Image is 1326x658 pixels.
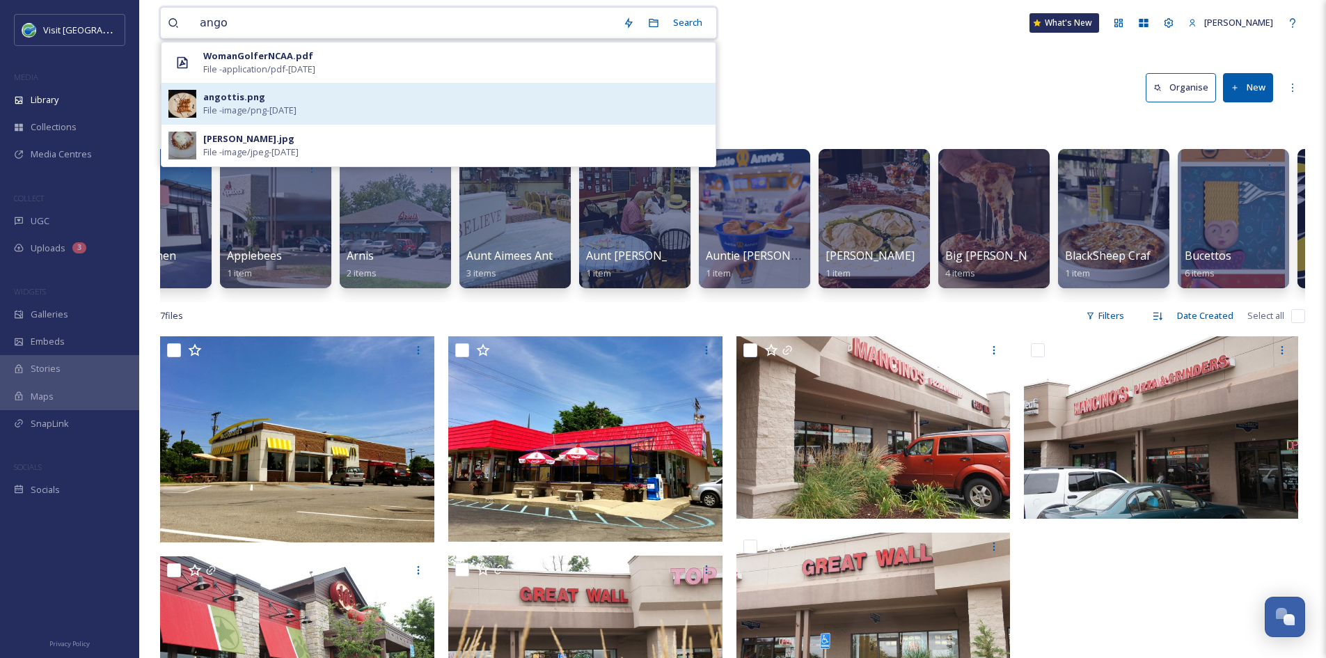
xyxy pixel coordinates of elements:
[1223,73,1273,102] button: New
[14,72,38,82] span: MEDIA
[14,462,42,472] span: SOCIALS
[466,267,496,279] span: 3 items
[203,63,315,76] span: File - application/pdf - [DATE]
[1185,267,1215,279] span: 6 items
[1181,9,1280,36] a: [PERSON_NAME]
[31,362,61,375] span: Stories
[706,248,839,263] span: Auntie [PERSON_NAME]’s
[1065,267,1090,279] span: 1 item
[945,248,1183,263] span: Big [PERSON_NAME] at [GEOGRAPHIC_DATA]
[203,146,299,159] span: File - image/jpeg - [DATE]
[1146,73,1223,102] a: Organise
[31,308,68,321] span: Galleries
[203,132,294,146] div: [PERSON_NAME].jpg
[14,286,46,297] span: WIDGETS
[1146,73,1216,102] button: Organise
[706,267,731,279] span: 1 item
[1265,597,1305,637] button: Open Chat
[22,23,36,37] img: cvctwitlogo_400x400.jpg
[31,148,92,161] span: Media Centres
[826,267,851,279] span: 1 item
[43,23,200,36] span: Visit [GEOGRAPHIC_DATA] [US_STATE]
[826,249,915,279] a: [PERSON_NAME]1 item
[1065,248,1245,263] span: BlackSheep Craft Pizza & Cocktails
[168,132,196,159] img: 6befe018-4b8b-4a4f-8234-2fd125d9bcb6.jpg
[736,336,1011,519] img: DSC08479.JPG
[72,242,86,253] div: 3
[347,248,374,263] span: Arnis
[160,336,434,542] img: IMG_9310.JPG
[203,49,313,63] div: WomanGolferNCAA.pdf
[1029,13,1099,33] a: What's New
[31,93,58,107] span: Library
[31,390,54,403] span: Maps
[347,267,377,279] span: 2 items
[49,639,90,648] span: Privacy Policy
[31,335,65,348] span: Embeds
[448,336,723,542] img: IMG_9308.JPG
[586,248,703,263] span: Aunt [PERSON_NAME]
[203,91,265,104] div: angottis.png
[31,417,69,430] span: SnapLink
[586,249,703,279] a: Aunt [PERSON_NAME]1 item
[347,249,377,279] a: Arnis2 items
[168,90,196,118] img: ecb5bf27-47ce-4bb5-95ad-e2780a6d4876.jpg
[945,267,975,279] span: 4 items
[31,242,65,255] span: Uploads
[1204,16,1273,29] span: [PERSON_NAME]
[160,309,183,322] span: 7 file s
[466,248,600,263] span: Aunt Aimees Antique Mall
[466,249,600,279] a: Aunt Aimees Antique Mall3 items
[1024,336,1298,519] img: DSC08478.JPG
[826,248,915,263] span: [PERSON_NAME]
[1079,302,1131,329] div: Filters
[31,120,77,134] span: Collections
[227,267,252,279] span: 1 item
[1065,249,1245,279] a: BlackSheep Craft Pizza & Cocktails1 item
[49,634,90,651] a: Privacy Policy
[31,214,49,228] span: UGC
[666,9,709,36] div: Search
[706,249,839,279] a: Auntie [PERSON_NAME]’s1 item
[227,249,282,279] a: Applebees1 item
[14,193,44,203] span: COLLECT
[227,248,282,263] span: Applebees
[586,267,611,279] span: 1 item
[203,104,297,117] span: File - image/png - [DATE]
[945,249,1183,279] a: Big [PERSON_NAME] at [GEOGRAPHIC_DATA]4 items
[1247,309,1284,322] span: Select all
[31,483,60,496] span: Socials
[193,8,616,38] input: Search your library
[1185,249,1231,279] a: Bucettos6 items
[1170,302,1240,329] div: Date Created
[1185,248,1231,263] span: Bucettos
